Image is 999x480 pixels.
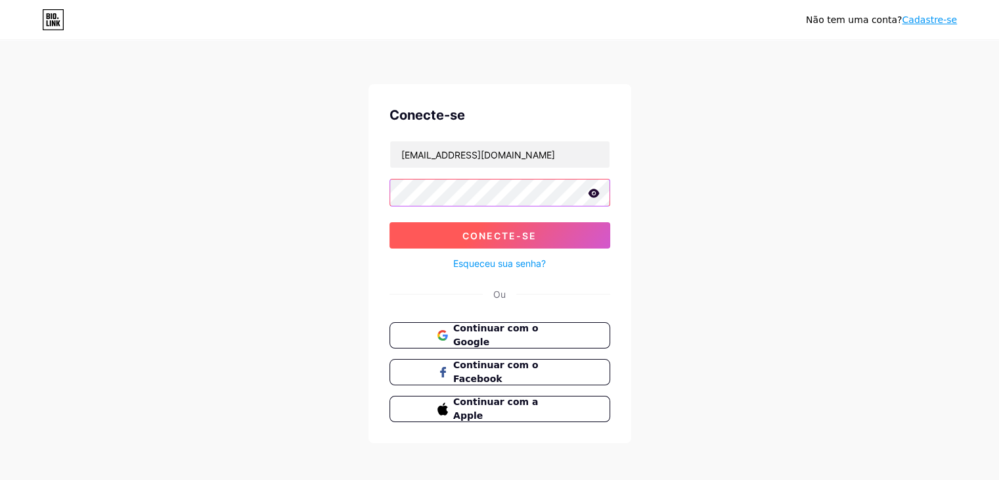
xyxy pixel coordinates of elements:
button: Continuar com o Facebook [389,359,610,385]
button: Continuar com o Google [389,322,610,348]
font: Esqueceu sua senha? [453,258,546,269]
input: Nome de usuário [390,141,610,168]
button: Conecte-se [389,222,610,249]
font: Conecte-se [389,107,465,123]
a: Esqueceu sua senha? [453,256,546,270]
font: Continuar com o Google [453,323,539,347]
font: Continuar com o Facebook [453,360,539,384]
font: Conecte-se [462,230,537,241]
font: Não tem uma conta? [806,14,902,25]
font: Continuar com a Apple [453,396,538,421]
a: Cadastre-se [902,14,957,25]
font: Ou [493,289,506,300]
button: Continuar com a Apple [389,396,610,422]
